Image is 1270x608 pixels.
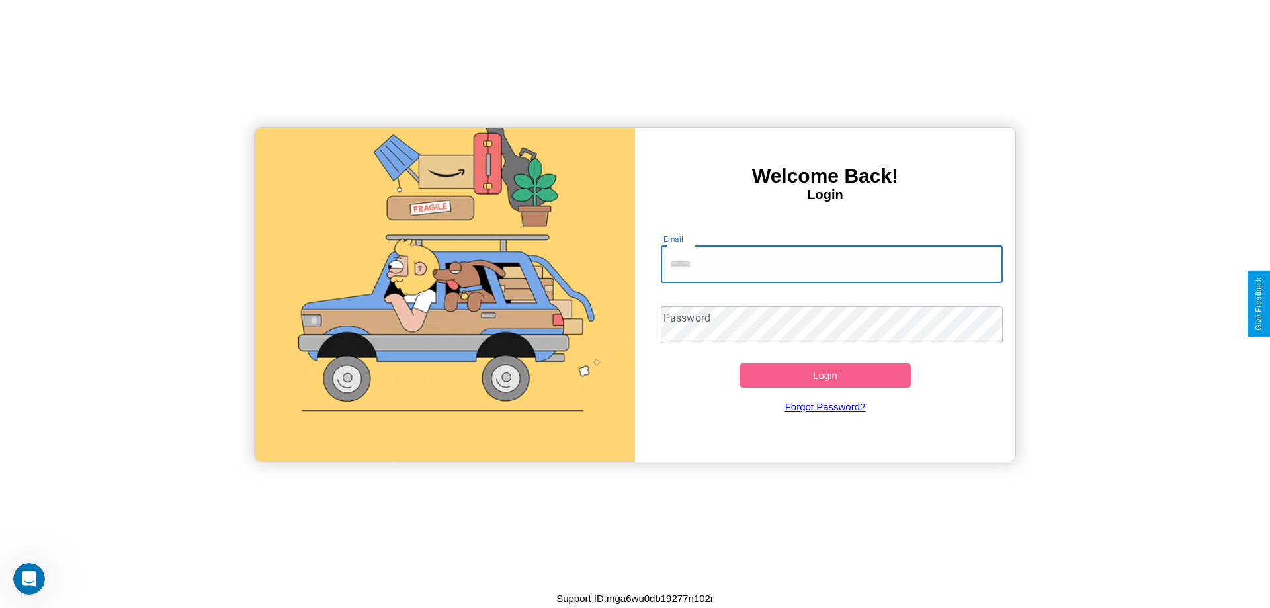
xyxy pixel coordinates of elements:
[13,563,45,595] iframe: Intercom live chat
[556,589,714,607] p: Support ID: mga6wu0db19277n102r
[255,128,635,462] img: gif
[1254,277,1263,331] div: Give Feedback
[635,187,1015,202] h4: Login
[654,388,997,425] a: Forgot Password?
[740,363,911,388] button: Login
[663,234,684,245] label: Email
[635,165,1015,187] h3: Welcome Back!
